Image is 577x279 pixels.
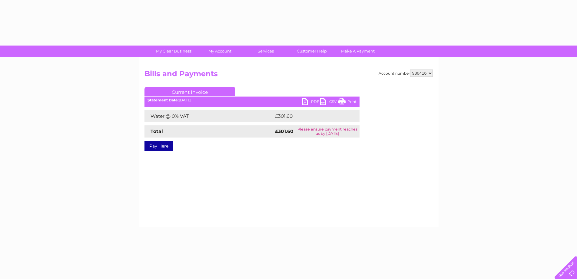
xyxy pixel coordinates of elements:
h2: Bills and Payments [144,70,433,81]
a: My Account [195,46,245,57]
a: Pay Here [144,141,173,151]
div: [DATE] [144,98,360,102]
strong: £301.60 [275,128,293,134]
td: £301.60 [274,110,349,122]
b: Statement Date: [148,98,179,102]
td: Please ensure payment reaches us by [DATE] [295,125,360,138]
a: My Clear Business [149,46,199,57]
a: Services [241,46,291,57]
strong: Total [151,128,163,134]
td: Water @ 0% VAT [144,110,274,122]
a: Customer Help [287,46,337,57]
div: Account number [379,70,433,77]
a: Print [338,98,356,107]
a: PDF [302,98,320,107]
a: Current Invoice [144,87,235,96]
a: CSV [320,98,338,107]
a: Make A Payment [333,46,383,57]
